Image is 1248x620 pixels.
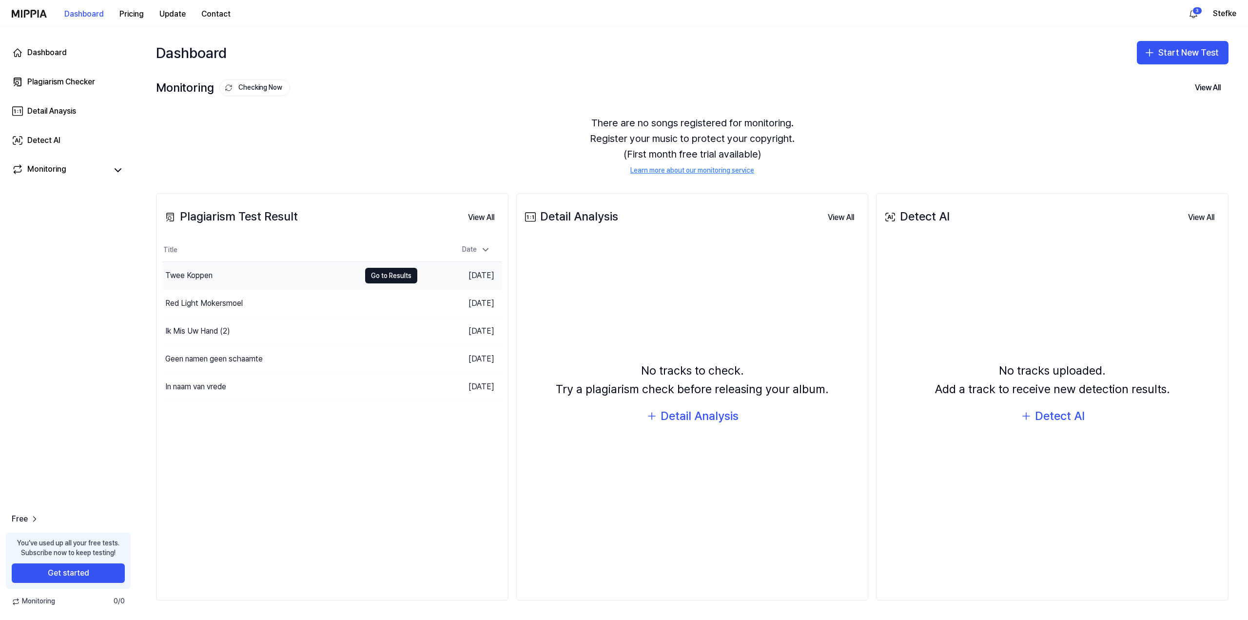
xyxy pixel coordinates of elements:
button: View All [820,208,862,227]
div: Geen namen geen schaamte [165,353,263,365]
div: Monitoring [156,79,290,97]
div: Plagiarism Test Result [162,207,298,226]
td: [DATE] [417,262,502,290]
img: logo [12,10,47,18]
button: Pricing [112,4,152,24]
div: Red Light Mokersmoel [165,298,243,309]
div: Date [458,242,494,258]
a: Detect AI [6,129,131,152]
div: Ik Mis Uw Hand (2) [165,325,230,337]
a: View All [460,207,502,227]
div: You’ve used up all your free tests. Subscribe now to keep testing! [17,539,119,558]
a: Plagiarism Checker [6,70,131,94]
a: Dashboard [6,41,131,64]
span: Free [12,513,28,525]
div: Detail Analysis [661,407,739,425]
button: Detect AI [1020,407,1085,425]
button: Checking Now [219,80,290,96]
a: View All [820,207,862,227]
button: Go to Results [365,268,417,283]
button: Update [152,4,194,24]
span: Monitoring [12,597,55,606]
button: 알림3 [1186,6,1201,21]
button: View All [460,208,502,227]
div: Dashboard [156,37,227,68]
button: View All [1187,78,1228,98]
td: [DATE] [417,373,502,401]
div: Detect AI [1035,407,1085,425]
div: Dashboard [27,47,67,59]
button: Get started [12,563,125,583]
div: No tracks uploaded. Add a track to receive new detection results. [935,361,1170,399]
a: Monitoring [12,163,107,177]
div: 3 [1192,7,1202,15]
a: Update [152,0,194,27]
a: Detail Anaysis [6,100,131,123]
th: Title [162,239,417,262]
button: Stefke [1213,8,1236,20]
div: Twee Koppen [165,270,213,281]
button: Dashboard [57,4,112,24]
td: [DATE] [417,345,502,373]
img: 알림 [1188,8,1199,20]
span: 0 / 0 [114,597,125,606]
a: View All [1180,207,1222,227]
td: [DATE] [417,318,502,345]
button: View All [1180,208,1222,227]
button: Detail Analysis [646,407,739,425]
div: There are no songs registered for monitoring. Register your music to protect your copyright. (Fir... [156,103,1228,187]
div: In naam van vrede [165,381,226,393]
div: Plagiarism Checker [27,76,95,88]
td: [DATE] [417,290,502,318]
div: No tracks to check. Try a plagiarism check before releasing your album. [556,361,829,399]
div: Monitoring [27,163,66,177]
div: Detail Anaysis [27,105,76,117]
a: Learn more about our monitoring service [630,166,754,176]
button: Contact [194,4,238,24]
div: Detect AI [882,207,950,226]
div: Detect AI [27,135,60,146]
a: Free [12,513,39,525]
button: Start New Test [1137,41,1228,64]
div: Detail Analysis [523,207,618,226]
